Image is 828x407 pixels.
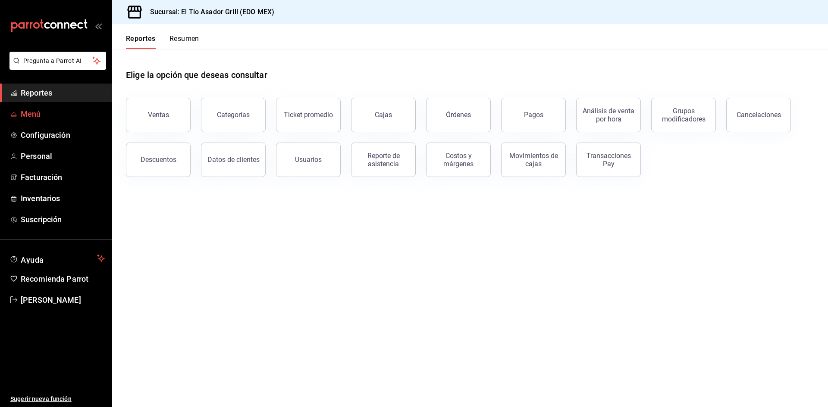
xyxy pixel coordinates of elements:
div: Cajas [375,110,392,120]
span: Ayuda [21,253,94,264]
div: navigation tabs [126,34,199,49]
span: Facturación [21,171,105,183]
button: Grupos modificadores [651,98,716,132]
button: Costos y márgenes [426,143,491,177]
div: Categorías [217,111,250,119]
button: open_drawer_menu [95,22,102,29]
button: Pagos [501,98,566,132]
button: Movimientos de cajas [501,143,566,177]
div: Ticket promedio [284,111,333,119]
div: Movimientos de cajas [507,152,560,168]
span: Menú [21,108,105,120]
div: Ventas [148,111,169,119]
button: Categorías [201,98,266,132]
span: Recomienda Parrot [21,273,105,285]
div: Usuarios [295,155,322,164]
button: Órdenes [426,98,491,132]
div: Datos de clientes [207,155,260,164]
div: Grupos modificadores [657,107,710,123]
button: Pregunta a Parrot AI [9,52,106,70]
a: Cajas [351,98,416,132]
span: Reportes [21,87,105,99]
span: Suscripción [21,214,105,225]
button: Análisis de venta por hora [576,98,641,132]
button: Reportes [126,34,156,49]
h3: Sucursal: El Tio Asador Grill (EDO MEX) [143,7,274,17]
div: Descuentos [141,155,176,164]
button: Resumen [169,34,199,49]
button: Cancelaciones [726,98,791,132]
button: Ventas [126,98,191,132]
span: Inventarios [21,193,105,204]
span: [PERSON_NAME] [21,294,105,306]
button: Ticket promedio [276,98,341,132]
div: Reporte de asistencia [357,152,410,168]
span: Personal [21,150,105,162]
button: Reporte de asistencia [351,143,416,177]
button: Usuarios [276,143,341,177]
button: Descuentos [126,143,191,177]
span: Pregunta a Parrot AI [23,56,93,65]
div: Cancelaciones [737,111,781,119]
div: Transacciones Pay [582,152,635,168]
div: Análisis de venta por hora [582,107,635,123]
div: Costos y márgenes [432,152,485,168]
div: Pagos [524,111,543,119]
button: Transacciones Pay [576,143,641,177]
div: Órdenes [446,111,471,119]
span: Configuración [21,129,105,141]
span: Sugerir nueva función [10,395,105,404]
a: Pregunta a Parrot AI [6,62,106,71]
h1: Elige la opción que deseas consultar [126,68,267,81]
button: Datos de clientes [201,143,266,177]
